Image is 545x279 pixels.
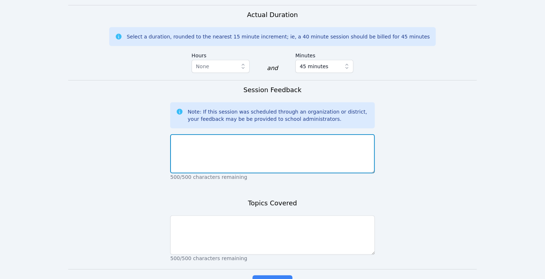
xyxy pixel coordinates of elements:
span: 45 minutes [300,62,328,71]
h3: Session Feedback [243,85,302,95]
h3: Actual Duration [247,10,298,20]
div: Select a duration, rounded to the nearest 15 minute increment; ie, a 40 minute session should be ... [127,33,430,40]
span: None [196,63,209,69]
div: Note: If this session was scheduled through an organization or district, your feedback may be be ... [188,108,369,123]
p: 500/500 characters remaining [170,173,374,181]
p: 500/500 characters remaining [170,255,374,262]
button: None [192,60,250,73]
label: Hours [192,49,250,60]
label: Minutes [295,49,353,60]
button: 45 minutes [295,60,353,73]
div: and [267,64,278,73]
h3: Topics Covered [248,198,297,208]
